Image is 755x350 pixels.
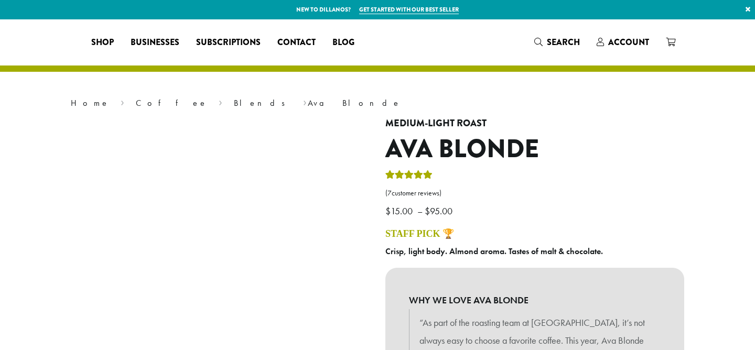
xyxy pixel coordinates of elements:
[71,97,110,108] a: Home
[131,36,179,49] span: Businesses
[234,97,292,108] a: Blends
[385,205,415,217] bdi: 15.00
[219,93,222,110] span: ›
[303,93,307,110] span: ›
[385,205,391,217] span: $
[608,36,649,48] span: Account
[417,205,423,217] span: –
[385,228,454,239] a: STAFF PICK 🏆
[385,118,684,129] h4: Medium-Light Roast
[136,97,208,108] a: Coffee
[385,188,684,199] a: (7customer reviews)
[359,5,459,14] a: Get started with our best seller
[425,205,455,217] bdi: 95.00
[385,246,603,257] b: Crisp, light body. Almond aroma. Tastes of malt & chocolate.
[409,291,661,309] b: WHY WE LOVE AVA BLONDE
[526,34,588,51] a: Search
[277,36,316,49] span: Contact
[91,36,114,49] span: Shop
[71,97,684,110] nav: Breadcrumb
[547,36,580,48] span: Search
[196,36,261,49] span: Subscriptions
[121,93,124,110] span: ›
[83,34,122,51] a: Shop
[332,36,354,49] span: Blog
[385,169,433,184] div: Rated 5.00 out of 5
[385,134,684,165] h1: Ava Blonde
[425,205,430,217] span: $
[387,189,392,198] span: 7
